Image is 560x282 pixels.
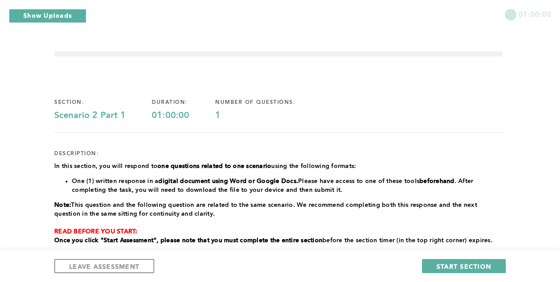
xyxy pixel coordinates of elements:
div: duration: [152,99,215,106]
strong: digital document using Word or Google Docs. [158,178,298,184]
button: LEAVE ASSESSMENT [54,259,154,273]
p: This question and the following question are related to the same scenario. We recommend completin... [54,201,502,218]
span: 01:00:00 [519,9,551,19]
button: START SECTION [422,259,506,273]
strong: beforehand [419,178,455,184]
button: Show Uploads [9,9,86,23]
span: START SECTION [437,262,491,271]
div: Scenario 2 Part 1 [54,111,152,121]
div: 1 [215,111,321,121]
strong: READ BEFORE YOU START: [54,229,138,235]
span: LEAVE ASSESSMENT [69,262,139,271]
span: In this section, you will respond to [54,163,157,169]
li: One (1) written response in a Please have access to one of these tools . After completing the tas... [72,177,502,194]
div: number of questions: [215,99,321,106]
span: using the following formats: [271,163,356,169]
div: section: [54,99,152,106]
strong: Note: [54,202,71,208]
strong: one questions related to one scenario [157,163,271,169]
p: before the section timer (in the top right corner) expires. [54,236,502,245]
div: 01:00:00 [152,111,215,121]
div: description: [54,150,99,157]
strong: Once you click "Start Assessment", please note that you must complete the entire section [54,237,322,244]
